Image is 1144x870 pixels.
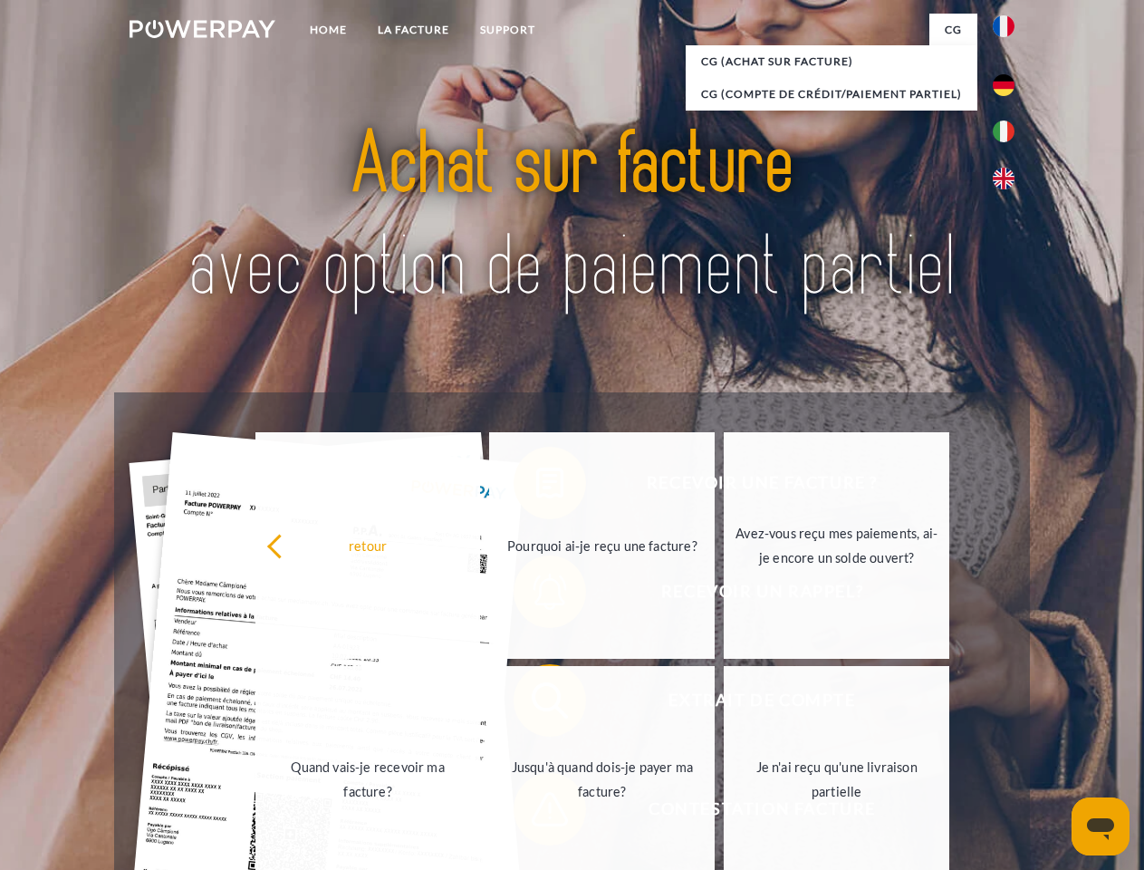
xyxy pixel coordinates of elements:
a: CG (achat sur facture) [686,45,977,78]
a: Support [465,14,551,46]
div: Quand vais-je recevoir ma facture? [266,755,470,804]
img: de [993,74,1014,96]
img: it [993,121,1014,142]
img: en [993,168,1014,189]
a: Avez-vous reçu mes paiements, ai-je encore un solde ouvert? [724,432,949,659]
a: Home [294,14,362,46]
a: CG (Compte de crédit/paiement partiel) [686,78,977,111]
img: logo-powerpay-white.svg [130,20,275,38]
a: CG [929,14,977,46]
div: Jusqu'à quand dois-je payer ma facture? [500,755,704,804]
div: Avez-vous reçu mes paiements, ai-je encore un solde ouvert? [735,521,938,570]
div: Je n'ai reçu qu'une livraison partielle [735,755,938,804]
img: fr [993,15,1014,37]
div: retour [266,533,470,557]
a: LA FACTURE [362,14,465,46]
iframe: Bouton de lancement de la fenêtre de messagerie [1072,797,1130,855]
img: title-powerpay_fr.svg [173,87,971,347]
div: Pourquoi ai-je reçu une facture? [500,533,704,557]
